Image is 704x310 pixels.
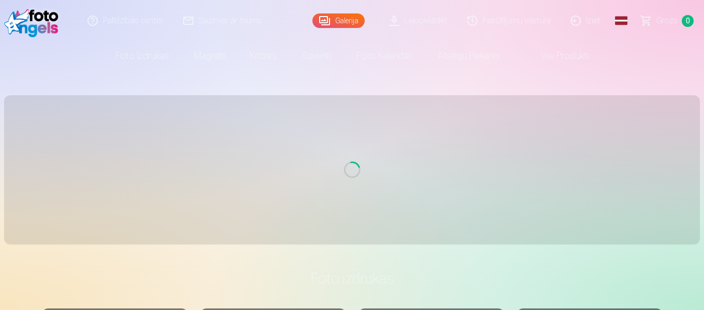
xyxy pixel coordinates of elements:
[682,15,694,27] span: 0
[344,41,425,70] a: Foto kalendāri
[312,13,365,28] a: Galerija
[289,41,344,70] a: Suvenīri
[425,41,512,70] a: Atslēgu piekariņi
[182,41,237,70] a: Magnēti
[237,41,289,70] a: Krūzes
[656,14,678,27] span: Grozs
[103,41,182,70] a: Foto izdrukas
[4,4,64,37] img: /fa1
[50,269,654,288] h3: Foto izdrukas
[512,41,601,70] a: Visi produkti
